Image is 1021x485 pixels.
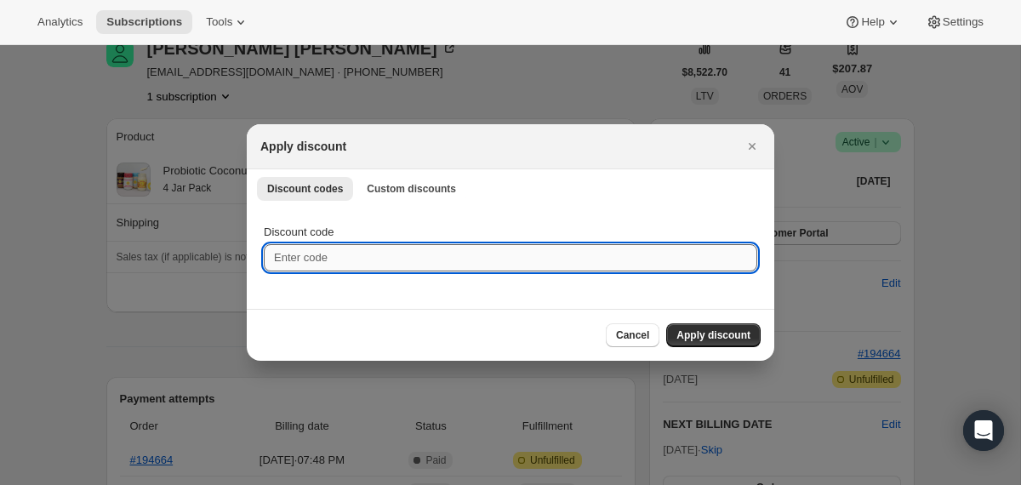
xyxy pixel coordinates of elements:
[861,15,884,29] span: Help
[257,177,353,201] button: Discount codes
[367,182,456,196] span: Custom discounts
[740,134,764,158] button: Close
[606,323,659,347] button: Cancel
[27,10,93,34] button: Analytics
[196,10,260,34] button: Tools
[247,207,774,309] div: Discount codes
[267,182,343,196] span: Discount codes
[96,10,192,34] button: Subscriptions
[915,10,994,34] button: Settings
[356,177,466,201] button: Custom discounts
[106,15,182,29] span: Subscriptions
[37,15,83,29] span: Analytics
[264,244,757,271] input: Enter code
[616,328,649,342] span: Cancel
[676,328,750,342] span: Apply discount
[963,410,1004,451] div: Open Intercom Messenger
[264,225,334,238] span: Discount code
[666,323,761,347] button: Apply discount
[206,15,232,29] span: Tools
[943,15,984,29] span: Settings
[260,138,346,155] h2: Apply discount
[834,10,911,34] button: Help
